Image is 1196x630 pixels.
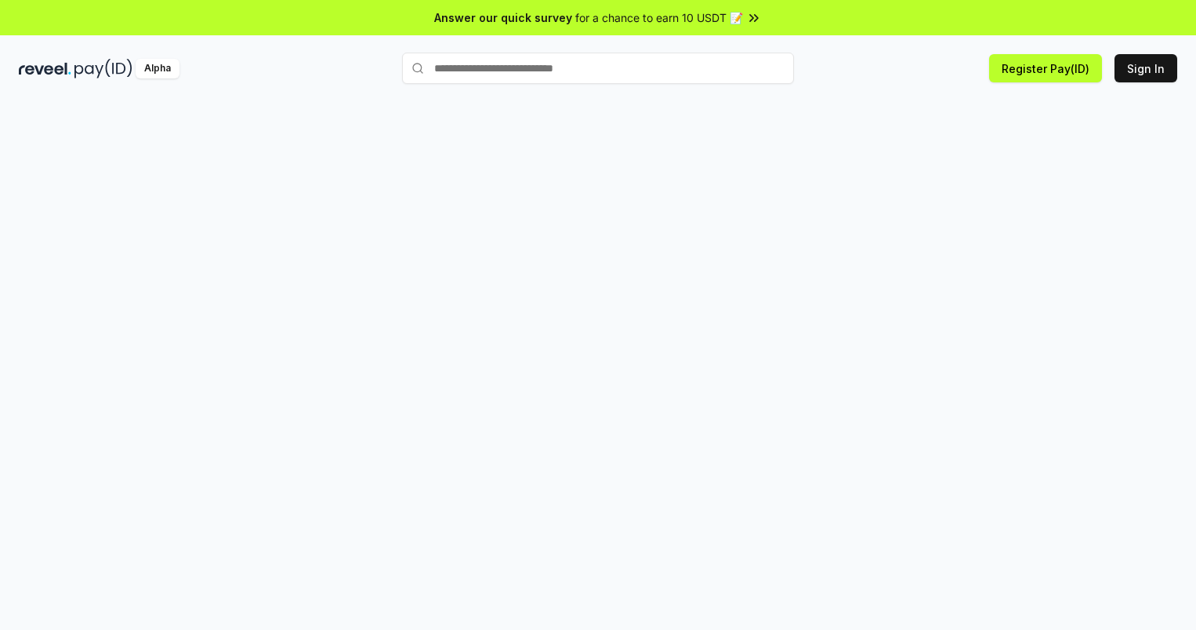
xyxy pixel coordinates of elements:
[136,59,179,78] div: Alpha
[1114,54,1177,82] button: Sign In
[575,9,743,26] span: for a chance to earn 10 USDT 📝
[434,9,572,26] span: Answer our quick survey
[74,59,132,78] img: pay_id
[989,54,1102,82] button: Register Pay(ID)
[19,59,71,78] img: reveel_dark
